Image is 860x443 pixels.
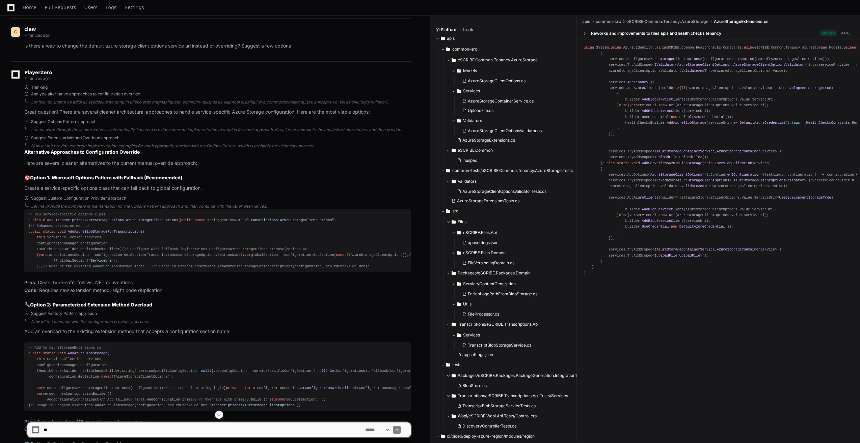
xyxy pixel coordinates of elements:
[195,218,205,222] span: const
[717,149,775,153] span: AzureStorageContainerService
[446,216,577,227] button: Files
[37,357,45,361] span: this
[642,109,683,113] span: AddBlobServiceClient
[669,213,675,217] span: Uri
[124,247,190,251] span: // Configure with fallback logic
[650,173,702,177] span: AzureStorageClientOptions
[457,198,519,204] span: AzureStorageExtensionsTests.cs
[153,264,199,268] span: // Usage in Program.cs
[744,213,765,217] span: ServiceUri
[31,99,411,105] div: Lor ipsu do sitame co adipi eli seddoeiusmo temp in utlabo etdo magnaaliquaen adminimv quisnos ex...
[584,46,594,50] span: using
[30,302,152,307] strong: Option 2: Parameterized Extension Method Overload
[207,218,220,222] span: string
[756,57,769,61] span: nameof
[101,397,145,402] span: // Add fallback first
[462,158,477,163] span: .nuspec
[661,213,667,217] span: new
[844,46,854,50] span: using
[752,97,773,101] span: ServiceUri
[446,176,577,187] button: Validators
[596,46,609,50] span: System
[458,57,538,63] span: eSCRIBE.Common.Tenancy.AzureStorage
[654,178,675,182] span: IValidator
[679,155,700,159] span: UploadFile
[458,393,568,398] span: Transcriptions/eSCRIBE.Transcriptions.Api.Tests/Services
[460,341,573,350] button: TranscriptBlobStorageService.cs
[627,80,648,84] span: AddTenancy
[452,299,577,309] button: Utils
[454,187,573,196] button: AzureStorageClientOptionsValidatorTests.cs
[754,86,775,90] span: ServiceUri
[28,230,145,251] span: ( )
[740,207,750,211] span: Value
[829,46,842,50] span: Models
[24,108,411,116] p: Great question! There are several cleaner architectural approaches to handle service-specific Azu...
[89,259,114,263] span: "ServiceUri"
[468,312,499,317] span: FileProcessor.cs
[84,5,98,9] span: Users
[122,369,134,373] span: string
[213,369,219,373] span: var
[336,253,349,257] span: nameof
[754,196,775,200] span: ServiceUri
[452,372,456,380] svg: Directory
[31,135,119,141] span: Suggest Extension Method Overload approach
[627,173,648,177] span: AddOptions
[28,230,41,234] span: public
[30,175,182,180] strong: Option 1: Microsoft Options Pattern with Fallback (Recommended)
[744,46,754,50] span: using
[45,5,76,9] span: Pull Requests
[447,36,455,41] span: apis
[642,207,683,211] span: AddBlobServiceClient
[28,235,120,251] span: IServiceCollection services, ConfigurationManager configuration, IHealthChecksBuilder healthCheck...
[31,85,48,90] span: Thinking
[661,86,675,90] span: builder
[704,161,713,165] span: this
[452,278,577,289] button: Service/ContentGeneration
[771,57,823,61] span: AzureStorageClientOptions
[317,397,321,402] span: ""
[452,269,456,277] svg: Directory
[696,46,721,50] span: HealthChecks
[752,207,773,211] span: ServiceUri
[28,346,101,350] span: // Add to AzureStorageExtensions.cs
[457,300,461,308] svg: Directory
[457,87,461,95] svg: Directory
[452,218,456,226] svg: Directory
[636,46,652,50] span: Identity
[468,240,499,245] span: appsettings.json
[642,161,702,165] span: AddServerlessAzureBlobStorage
[452,65,577,76] button: Models
[806,121,850,125] span: HealthChecksConstants
[24,159,411,167] p: Here are several cleaner alternatives to the current manual override approach:
[457,249,461,257] svg: Directory
[463,230,497,235] span: eSCRIBE.Files.Api
[201,369,209,373] span: null
[654,247,715,252] span: IAzureStorageContainerService
[24,27,36,32] span: clew
[452,168,573,173] span: common-tests/eSCRIBE.Common.Tenancy.AzureStorage.Tests
[299,386,357,390] span: GetConfigurationWithFallback
[654,63,675,67] span: IValidator
[101,375,114,379] span: nameof
[68,351,107,355] span: AddAzureBlobStorage
[802,46,827,50] span: AzureStorage
[446,167,450,175] svg: Directory
[681,69,715,73] span: ValidateAndThrow
[779,86,831,90] span: UseDevelopmentStorageTrue
[454,156,573,165] button: .nuspec
[661,196,679,200] span: =>
[460,96,573,106] button: AzureStorageContainerService.cs
[627,86,659,90] span: AddAzureClients
[458,179,477,184] span: Validators
[31,119,97,124] span: Suggest Options Pattern approach
[452,227,577,238] button: eSCRIBE.Files.Api
[627,196,659,200] span: AddAzureClients
[671,225,677,229] span: new
[468,343,531,348] span: TranscriptBlobStorageService.cs
[452,56,456,64] svg: Directory
[454,136,573,145] button: AzureStorageExtensions.cs
[452,392,456,400] svg: Directory
[468,128,542,134] span: AzureStorageClientOptionsValidator.cs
